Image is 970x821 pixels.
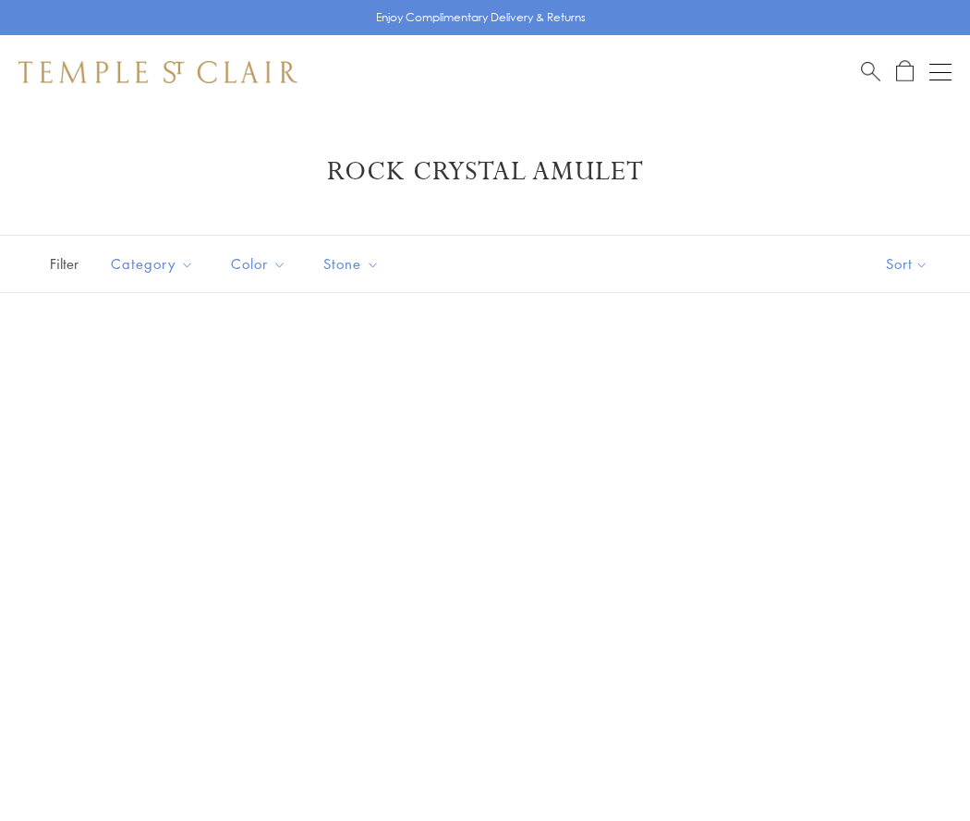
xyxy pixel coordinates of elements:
[97,243,208,285] button: Category
[896,60,914,83] a: Open Shopping Bag
[929,61,952,83] button: Open navigation
[18,61,297,83] img: Temple St. Clair
[314,252,394,276] span: Stone
[861,60,880,83] a: Search
[46,155,924,189] h1: Rock Crystal Amulet
[376,8,586,27] p: Enjoy Complimentary Delivery & Returns
[217,243,300,285] button: Color
[309,243,394,285] button: Stone
[102,252,208,276] span: Category
[222,252,300,276] span: Color
[844,236,970,292] button: Show sort by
